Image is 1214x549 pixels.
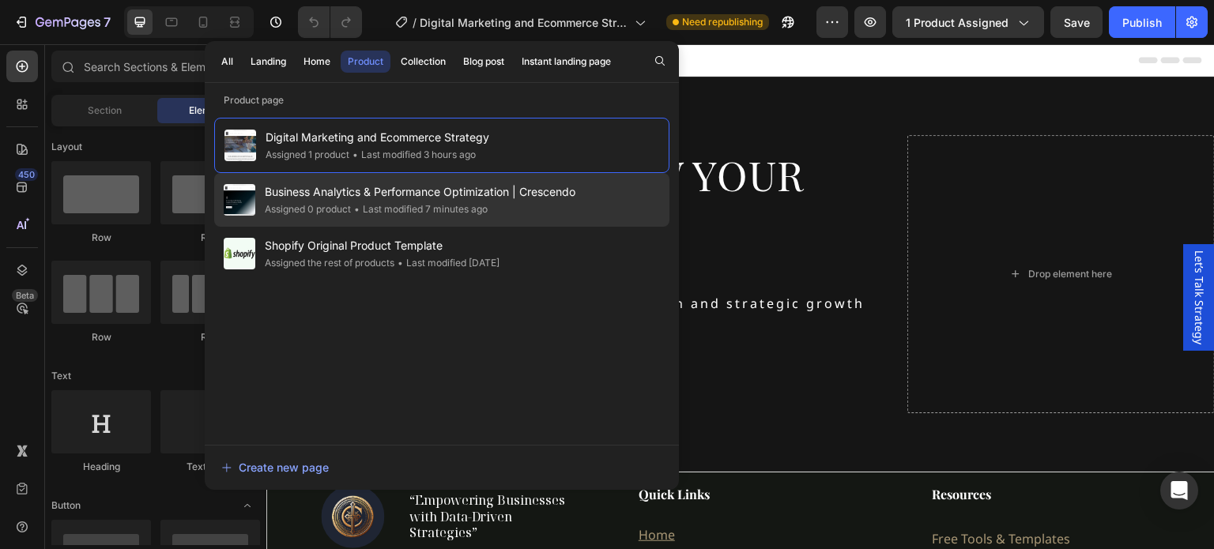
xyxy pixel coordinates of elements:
[1050,6,1103,38] button: Save
[265,182,575,201] span: Business Analytics & Performance Optimization | Crescendo
[298,6,362,38] div: Undo/Redo
[51,51,260,82] input: Search Sections & Elements
[51,330,151,344] div: Row
[265,255,394,271] div: Assigned the rest of products
[401,55,446,69] div: Collection
[354,203,360,215] span: •
[51,369,71,383] span: Text
[456,51,511,73] button: Blog post
[251,55,286,69] div: Landing
[15,168,38,181] div: 450
[1109,6,1175,38] button: Publish
[522,55,611,69] div: Instant landing page
[25,337,204,359] span: Start Building [DATE]
[1064,16,1090,29] span: Save
[398,257,403,269] span: •
[682,15,763,29] span: Need republishing
[205,92,679,108] p: Product page
[413,14,417,31] span: /
[353,149,358,160] span: •
[214,51,240,73] button: All
[463,55,504,69] div: Blog post
[243,51,293,73] button: Landing
[394,51,453,73] button: Collection
[104,13,111,32] p: 7
[348,55,383,69] div: Product
[296,51,337,73] button: Home
[925,206,941,300] span: Let’s Talk Strategy
[515,51,618,73] button: Instant landing page
[1160,472,1198,510] div: Open Intercom Messenger
[51,231,151,245] div: Row
[55,441,118,504] img: gempages_557306993560257334-203cc756-06e4-4c78-9ef1-5a2a85c625b9.jpg
[351,201,488,217] div: Last modified 7 minutes ago
[160,330,260,344] div: Row
[892,6,1044,38] button: 1 product assigned
[221,452,663,483] button: Create new page
[265,236,500,255] span: Shopify Original Product Template
[266,44,1214,549] iframe: Design area
[665,442,725,458] strong: Resources
[906,14,1009,31] span: 1 product assigned
[88,103,122,118] span: Section
[372,482,409,499] a: Home
[51,140,82,154] span: Layout
[136,442,321,503] h2: “Empowering Businesses with Data-Driven Strategies”
[665,483,907,506] p: Free Tools & Templates
[51,460,151,474] div: Heading
[160,231,260,245] div: Row
[420,14,628,31] span: Digital Marketing and Ecommerce Strategy
[6,6,118,38] button: 7
[160,460,260,474] div: Text Block
[303,55,330,69] div: Home
[266,147,349,163] div: Assigned 1 product
[1122,14,1162,31] div: Publish
[762,224,846,236] div: Drop element here
[341,51,390,73] button: Product
[265,201,351,217] div: Assigned 0 product
[349,147,476,163] div: Last modified 3 hours ago
[394,255,500,271] div: Last modified [DATE]
[266,128,489,147] span: Digital Marketing and Ecommerce Strategy
[12,289,38,302] div: Beta
[51,498,81,513] span: Button
[235,493,260,518] span: Toggle open
[221,55,233,69] div: All
[189,103,225,118] span: Element
[372,442,443,458] strong: Quick Links
[21,248,614,294] p: Your partner in building your digital foundation and strategic growth path.
[221,459,329,476] div: Create new page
